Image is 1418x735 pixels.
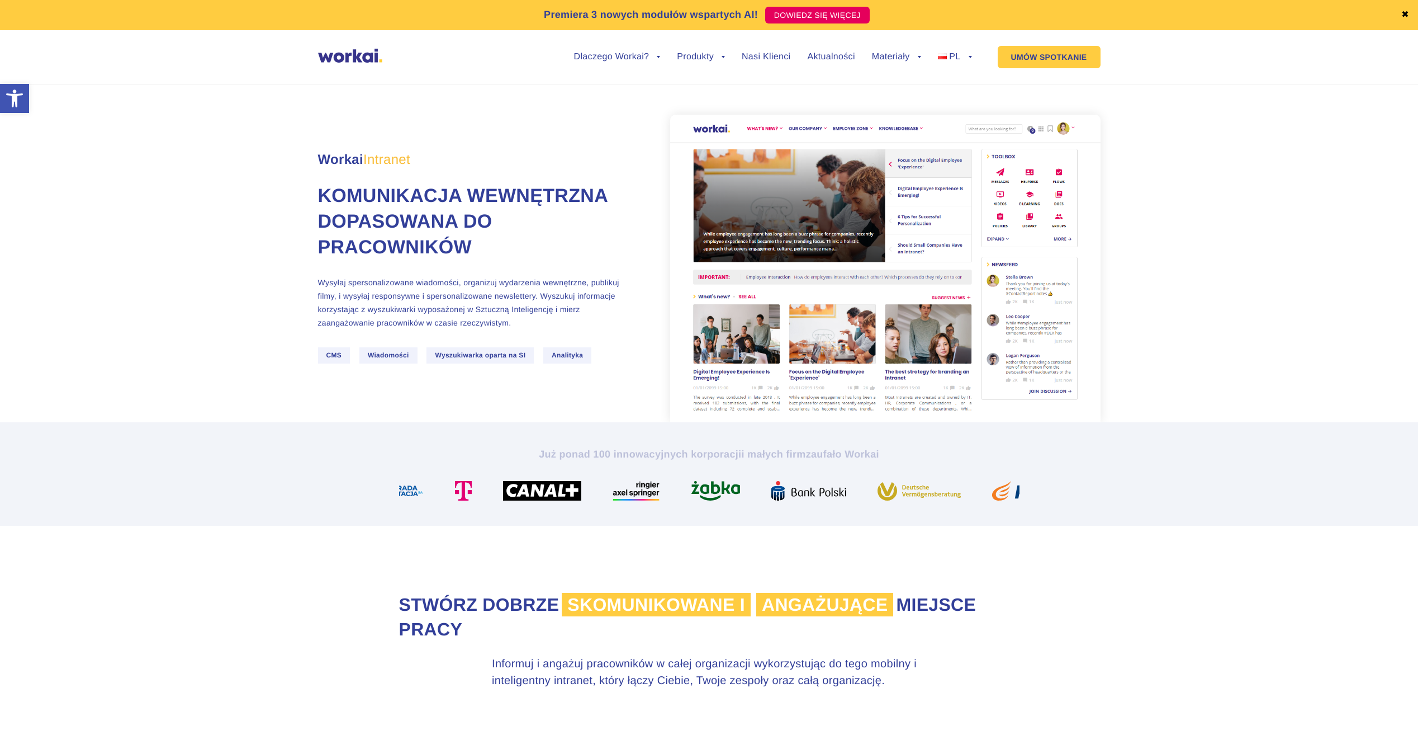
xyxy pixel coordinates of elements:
[399,593,1019,641] h2: Stwórz dobrze miejsce pracy
[998,46,1101,68] a: UMÓW SPOTKANIE
[562,593,751,616] span: skomunikowane i
[426,347,534,364] span: Wyszukiwarka oparta na SI
[399,447,1019,461] h2: Już ponad 100 innowacyjnych korporacji zaufało Workai
[742,53,790,62] a: Nasi Klienci
[363,152,410,167] em: Intranet
[1401,11,1409,20] a: ✖
[318,183,625,261] h1: Komunikacja wewnętrzna dopasowana do pracowników
[949,52,960,62] span: PL
[741,449,805,460] i: i małych firm
[765,7,870,23] a: DOWIEDZ SIĘ WIĘCEJ
[756,593,893,616] span: angażujące
[574,53,661,62] a: Dlaczego Workai?
[492,656,926,689] h3: Informuj i angażuj pracowników w całej organizacji wykorzystując do tego mobilny i inteligentny i...
[359,347,418,364] span: Wiadomości
[807,53,855,62] a: Aktualności
[544,7,758,22] p: Premiera 3 nowych modułów wspartych AI!
[318,140,410,167] span: Workai
[318,276,625,329] p: Wysyłaj spersonalizowane wiadomości, organizuj wydarzenia wewnętrzne, publikuj filmy, i wysyłaj r...
[872,53,921,62] a: Materiały
[318,347,350,364] span: CMS
[677,53,725,62] a: Produkty
[543,347,591,364] span: Analityka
